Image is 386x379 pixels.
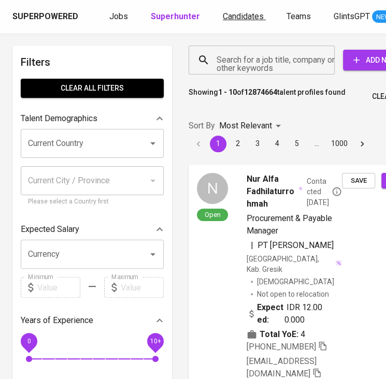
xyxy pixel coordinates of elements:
p: Most Relevant [219,120,272,132]
button: Go to page 1000 [328,136,351,152]
p: Not open to relocation [257,289,329,299]
p: Please select a Country first [28,197,156,207]
div: Superpowered [12,11,78,23]
b: Expected: [257,301,284,326]
button: Save [342,173,375,189]
b: 1 - 10 [218,88,237,96]
a: Superpowered [12,11,80,23]
span: GlintsGPT [334,11,370,21]
span: PT [PERSON_NAME] [258,240,334,250]
h6: Filters [21,54,164,70]
p: Showing of talent profiles found [189,87,346,106]
p: Years of Experience [21,314,93,327]
img: magic_wand.svg [298,186,303,191]
span: Open [201,210,225,219]
button: Clear All filters [21,79,164,98]
div: Years of Experience [21,310,164,331]
span: | [251,239,253,252]
b: Total YoE: [260,328,298,341]
div: Expected Salary [21,219,164,240]
a: Candidates [223,10,266,23]
span: Procurement & Payable Manager [247,213,332,236]
span: Contacted [DATE] [307,176,342,207]
button: Open [146,136,160,151]
input: Value [121,277,164,298]
span: Nur Alfa Fadhilaturrohmah [247,173,297,210]
button: Open [146,247,160,261]
span: [DEMOGRAPHIC_DATA] [257,276,336,287]
button: page 1 [210,136,226,152]
div: Most Relevant [219,116,284,136]
div: Talent Demographics [21,108,164,129]
a: Teams [287,10,313,23]
b: Superhunter [151,11,200,21]
button: Go to page 5 [289,136,305,152]
img: magic_wand.svg [335,260,342,267]
svg: By Batam recruiter [332,186,342,197]
input: Value [37,277,80,298]
div: IDR 12.000.000 [247,301,325,326]
span: [PHONE_NUMBER] [247,342,316,352]
b: 12874664 [244,88,277,96]
span: 10+ [150,338,161,345]
span: 4 [301,328,305,341]
p: Talent Demographics [21,112,97,125]
a: Jobs [109,10,130,23]
span: Save [347,175,370,187]
button: Go to next page [354,136,370,152]
p: Expected Salary [21,223,79,236]
div: [GEOGRAPHIC_DATA], Kab. Gresik [247,254,342,274]
span: Candidates [223,11,264,21]
a: Superhunter [151,10,202,23]
button: Go to page 3 [249,136,266,152]
span: Clear All filters [29,82,155,95]
button: Go to page 2 [230,136,246,152]
button: Go to page 4 [269,136,285,152]
nav: pagination navigation [189,136,372,152]
span: Jobs [109,11,128,21]
p: Sort By [189,120,215,132]
div: N [197,173,228,204]
span: [EMAIL_ADDRESS][DOMAIN_NAME] [247,356,317,378]
span: Teams [287,11,311,21]
div: … [308,138,325,149]
span: 0 [27,338,31,345]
